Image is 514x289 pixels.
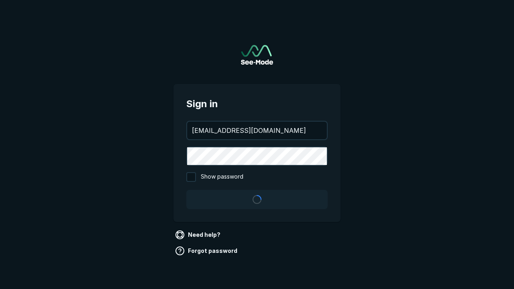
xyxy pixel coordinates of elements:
a: Go to sign in [241,45,273,65]
a: Need help? [173,228,224,241]
a: Forgot password [173,244,241,257]
img: See-Mode Logo [241,45,273,65]
span: Show password [201,172,243,182]
span: Sign in [186,97,328,111]
input: your@email.com [187,122,327,139]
